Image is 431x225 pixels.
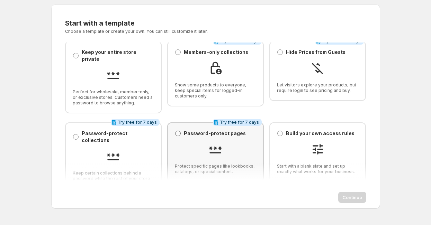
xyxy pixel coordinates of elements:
p: Password-protect collections [82,130,154,144]
img: Hide Prices from Guests [311,61,325,75]
img: Password-protect collections [106,149,120,163]
span: Try free for 7 days [118,120,157,125]
span: Keep certain collections behind a password while the rest of your store is open. [73,170,154,187]
span: Protect specific pages like lookbooks, catalogs, or special content. [175,163,256,175]
img: Build your own access rules [311,142,325,156]
img: Password-protect pages [208,142,222,156]
img: Keep your entire store private [106,68,120,82]
span: Start with a template [65,19,135,27]
p: Build your own access rules [286,130,354,137]
span: Let visitors explore your products, but require login to see pricing and buy. [277,82,358,93]
span: Try free for 7 days [220,120,259,125]
img: Members-only collections [208,61,222,75]
p: Choose a template or create your own. You can still customize it later. [65,29,284,34]
p: Hide Prices from Guests [286,49,345,56]
p: Password-protect pages [184,130,246,137]
span: Show some products to everyone, keep special items for logged-in customers only. [175,82,256,99]
span: Start with a blank slate and set up exactly what works for your business. [277,163,358,175]
p: Members-only collections [184,49,248,56]
span: Perfect for wholesale, member-only, or exclusive stores. Customers need a password to browse anyt... [73,89,154,106]
p: Keep your entire store private [82,49,154,63]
